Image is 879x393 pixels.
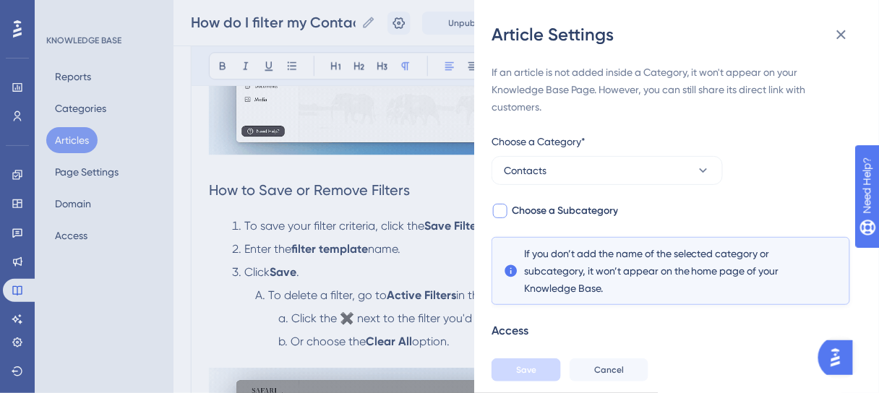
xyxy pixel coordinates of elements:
[512,202,618,220] span: Choose a Subcategory
[492,358,561,381] button: Save
[504,162,546,179] span: Contacts
[34,4,90,21] span: Need Help?
[492,156,723,185] button: Contacts
[492,64,850,116] div: If an article is not added inside a Category, it won't appear on your Knowledge Base Page. Howeve...
[594,364,624,376] span: Cancel
[492,23,862,46] div: Article Settings
[818,336,862,379] iframe: UserGuiding AI Assistant Launcher
[524,245,818,297] span: If you don’t add the name of the selected category or subcategory, it won’t appear on the home pa...
[492,133,586,150] span: Choose a Category*
[516,364,536,376] span: Save
[570,358,648,381] button: Cancel
[492,322,528,340] div: Access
